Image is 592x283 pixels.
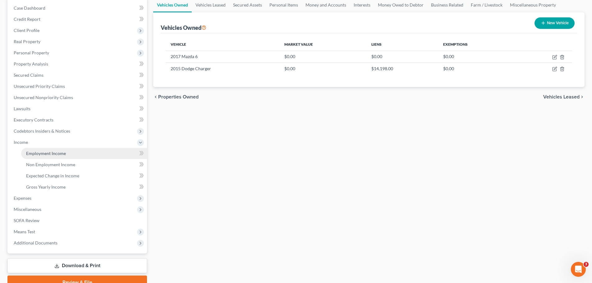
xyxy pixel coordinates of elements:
span: Expenses [14,195,31,201]
span: Gross Yearly Income [26,184,66,189]
a: Credit Report [9,14,147,25]
td: 2015 Dodge Charger [166,63,279,75]
span: Case Dashboard [14,5,45,11]
td: $0.00 [438,51,516,62]
span: SOFA Review [14,218,39,223]
a: Property Analysis [9,58,147,70]
span: Means Test [14,229,35,234]
a: Download & Print [7,258,147,273]
span: Miscellaneous [14,207,41,212]
td: $0.00 [279,63,366,75]
a: Lawsuits [9,103,147,114]
span: Credit Report [14,16,40,22]
span: Non Employment Income [26,162,75,167]
span: Real Property [14,39,40,44]
span: Properties Owned [158,94,199,99]
button: New Vehicle [535,17,575,29]
a: SOFA Review [9,215,147,226]
a: Secured Claims [9,70,147,81]
a: Employment Income [21,148,147,159]
a: Unsecured Nonpriority Claims [9,92,147,103]
div: Vehicles Owned [161,24,206,31]
td: $0.00 [438,63,516,75]
span: Unsecured Nonpriority Claims [14,95,73,100]
span: Client Profile [14,28,39,33]
a: Case Dashboard [9,2,147,14]
span: Property Analysis [14,61,48,66]
td: $14,198.00 [366,63,438,75]
i: chevron_left [153,94,158,99]
span: Personal Property [14,50,49,55]
span: Expected Change in Income [26,173,79,178]
td: $0.00 [366,51,438,62]
a: Expected Change in Income [21,170,147,181]
span: Income [14,139,28,145]
i: chevron_right [580,94,585,99]
span: Vehicles Leased [543,94,580,99]
span: Unsecured Priority Claims [14,84,65,89]
a: Unsecured Priority Claims [9,81,147,92]
th: Market Value [279,38,366,51]
iframe: Intercom live chat [571,262,586,277]
span: Lawsuits [14,106,30,111]
span: Secured Claims [14,72,44,78]
a: Gross Yearly Income [21,181,147,193]
th: Liens [366,38,438,51]
td: $0.00 [279,51,366,62]
th: Exemptions [438,38,516,51]
a: Non Employment Income [21,159,147,170]
button: Vehicles Leased chevron_right [543,94,585,99]
td: 2017 Mazda 6 [166,51,279,62]
a: Executory Contracts [9,114,147,126]
span: Codebtors Insiders & Notices [14,128,70,134]
span: Employment Income [26,151,66,156]
th: Vehicle [166,38,279,51]
span: Additional Documents [14,240,57,245]
span: 3 [584,262,589,267]
button: chevron_left Properties Owned [153,94,199,99]
span: Executory Contracts [14,117,53,122]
